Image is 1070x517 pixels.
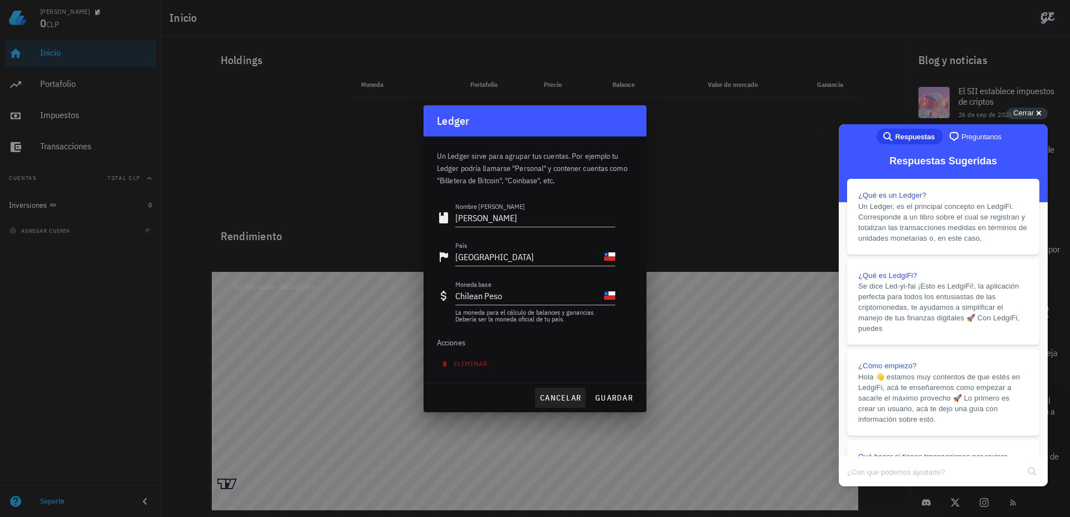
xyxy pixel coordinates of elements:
div: Acciones [437,329,615,356]
span: Cerrar [1013,109,1034,117]
label: Nombre [PERSON_NAME] [455,202,525,211]
label: País [455,241,467,250]
span: Chilean Peso [455,290,502,301]
span: eliminar [444,359,488,368]
button: eliminar [437,356,495,372]
iframe: Help Scout Beacon - Live Chat, Contact Form, and Knowledge Base [839,124,1048,486]
button: cancelar [535,388,586,408]
div: CLP-icon [604,290,615,301]
span: guardar [595,393,633,403]
span: Qué hacer si tienes transacciones por revisar [20,328,169,336]
button: Cerrar [1006,108,1048,119]
span: cancelar [539,393,581,403]
div: Un Ledger sirve para agrupar tus cuentas. Por ejemplo tu Ledger podría llamarse "Personal" y cont... [437,136,633,193]
div: CL-icon [604,251,615,262]
label: Moneda base [455,280,492,289]
button: guardar [590,388,638,408]
div: La moneda para el cálculo de balances y ganancias. Debería ser la moneda oficial de tu país. [455,309,615,323]
div: Ledger [437,112,470,130]
a: Qué hacer si tienes transacciones por revisar [8,316,201,402]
